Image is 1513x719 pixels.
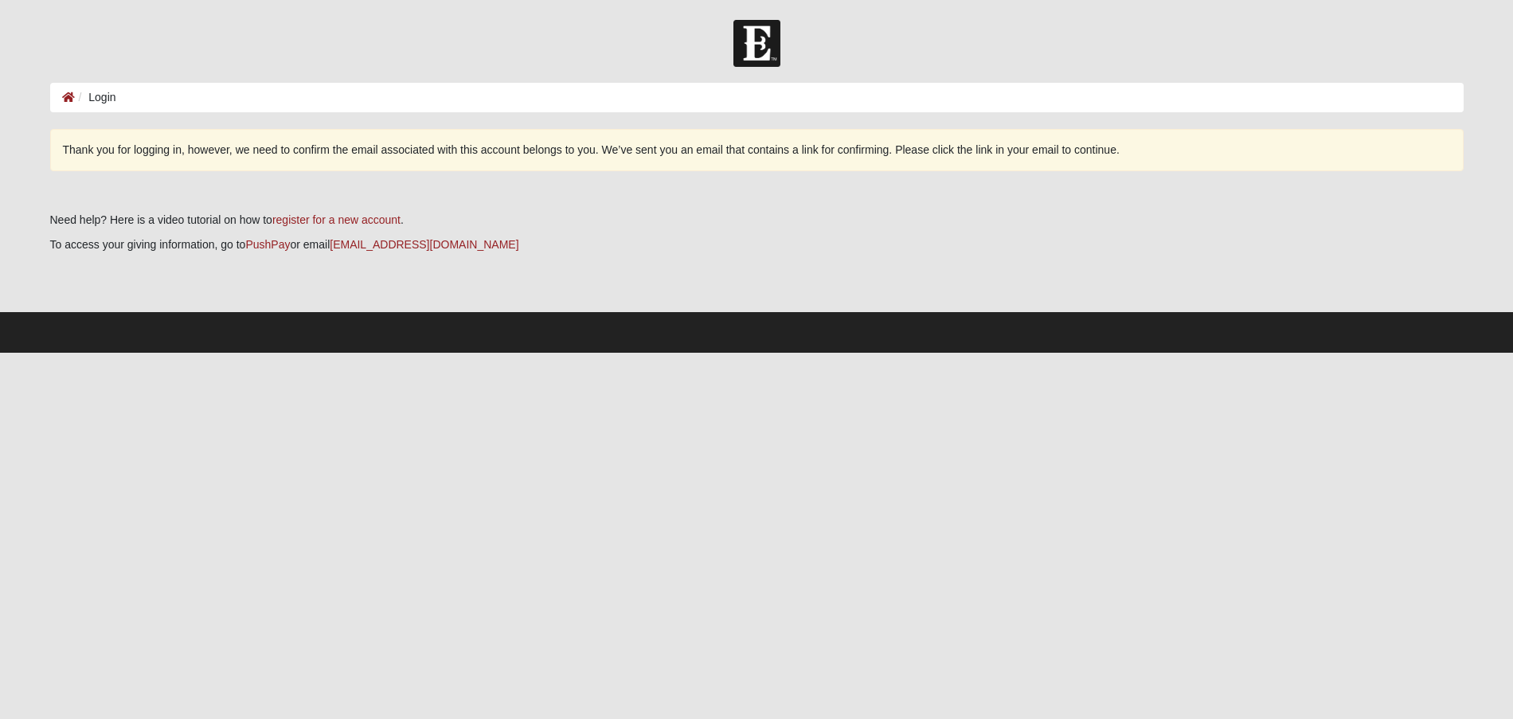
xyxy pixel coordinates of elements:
[50,212,1464,229] p: Need help? Here is a video tutorial on how to .
[50,236,1464,253] p: To access your giving information, go to or email
[272,213,401,226] a: register for a new account
[733,20,780,67] img: Church of Eleven22 Logo
[245,238,290,251] a: PushPay
[50,129,1464,171] div: Thank you for logging in, however, we need to confirm the email associated with this account belo...
[330,238,518,251] a: [EMAIL_ADDRESS][DOMAIN_NAME]
[75,89,116,106] li: Login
